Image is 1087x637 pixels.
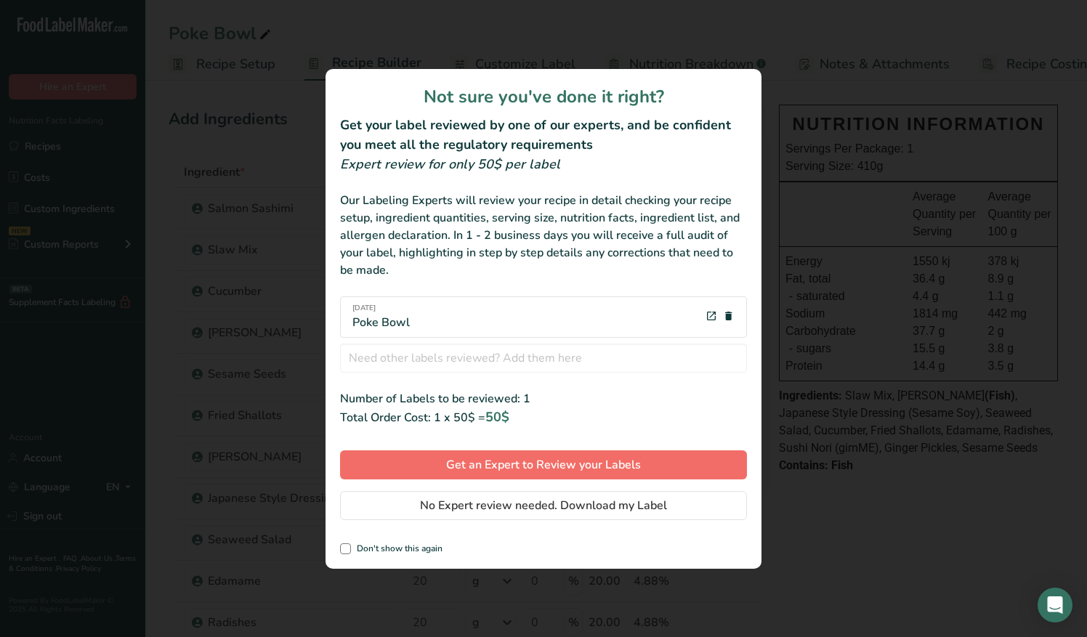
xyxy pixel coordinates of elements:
[340,115,747,155] h2: Get your label reviewed by one of our experts, and be confident you meet all the regulatory requi...
[340,390,747,407] div: Number of Labels to be reviewed: 1
[340,192,747,279] div: Our Labeling Experts will review your recipe in detail checking your recipe setup, ingredient qua...
[340,344,747,373] input: Need other labels reviewed? Add them here
[340,450,747,479] button: Get an Expert to Review your Labels
[446,456,641,474] span: Get an Expert to Review your Labels
[340,407,747,427] div: Total Order Cost: 1 x 50$ =
[352,303,410,314] span: [DATE]
[340,491,747,520] button: No Expert review needed. Download my Label
[340,155,747,174] div: Expert review for only 50$ per label
[351,543,443,554] span: Don't show this again
[420,497,667,514] span: No Expert review needed. Download my Label
[1038,588,1072,622] div: Open Intercom Messenger
[352,303,410,331] div: Poke Bowl
[485,408,509,426] span: 50$
[340,84,747,110] h1: Not sure you've done it right?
